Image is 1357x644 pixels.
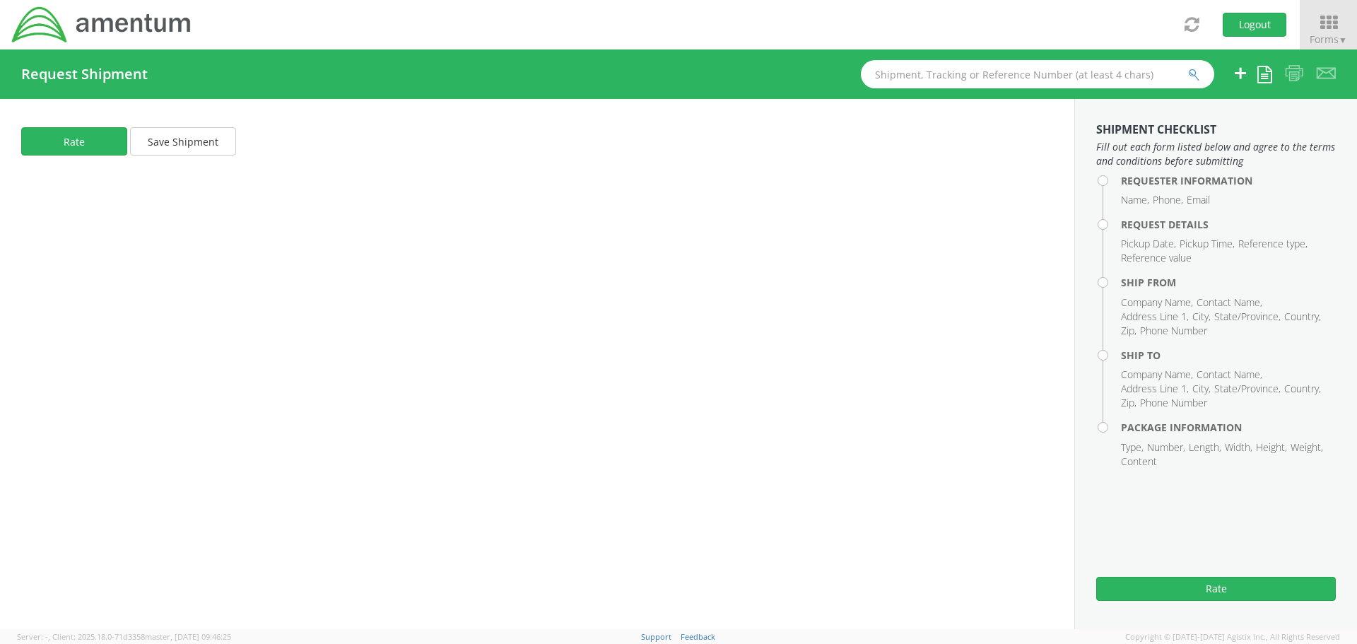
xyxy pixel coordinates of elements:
button: Rate [21,127,127,156]
li: Length [1189,440,1221,455]
h4: Request Details [1121,219,1336,230]
li: Reference type [1238,237,1308,251]
span: Fill out each form listed below and agree to the terms and conditions before submitting [1096,140,1336,168]
li: Height [1256,440,1287,455]
li: Contact Name [1197,368,1262,382]
li: State/Province [1214,310,1281,324]
span: Forms [1310,33,1347,46]
li: Phone [1153,193,1183,207]
li: City [1192,382,1211,396]
input: Shipment, Tracking or Reference Number (at least 4 chars) [861,60,1214,88]
h4: Ship From [1121,277,1336,288]
span: ▼ [1339,34,1347,46]
li: Weight [1291,440,1323,455]
li: Pickup Time [1180,237,1235,251]
button: Logout [1223,13,1286,37]
li: Type [1121,440,1144,455]
li: Email [1187,193,1210,207]
h3: Shipment Checklist [1096,124,1336,136]
h4: Package Information [1121,422,1336,433]
li: Content [1121,455,1157,469]
button: Rate [1096,577,1336,601]
li: Zip [1121,396,1136,410]
li: City [1192,310,1211,324]
li: Address Line 1 [1121,310,1189,324]
li: Company Name [1121,368,1193,382]
h4: Requester Information [1121,175,1336,186]
li: Country [1284,382,1321,396]
span: , [48,631,50,642]
li: Reference value [1121,251,1192,265]
span: master, [DATE] 09:46:25 [145,631,231,642]
span: Client: 2025.18.0-71d3358 [52,631,231,642]
h4: Ship To [1121,350,1336,361]
li: Address Line 1 [1121,382,1189,396]
a: Support [641,631,671,642]
li: Number [1147,440,1185,455]
button: Save Shipment [130,127,236,156]
img: dyn-intl-logo-049831509241104b2a82.png [11,5,193,45]
li: Company Name [1121,295,1193,310]
li: Name [1121,193,1149,207]
li: Phone Number [1140,396,1207,410]
span: Copyright © [DATE]-[DATE] Agistix Inc., All Rights Reserved [1125,631,1340,643]
li: Zip [1121,324,1136,338]
li: Width [1225,440,1252,455]
li: Pickup Date [1121,237,1176,251]
span: Server: - [17,631,50,642]
li: State/Province [1214,382,1281,396]
li: Phone Number [1140,324,1207,338]
li: Country [1284,310,1321,324]
h4: Request Shipment [21,66,148,82]
li: Contact Name [1197,295,1262,310]
a: Feedback [681,631,715,642]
